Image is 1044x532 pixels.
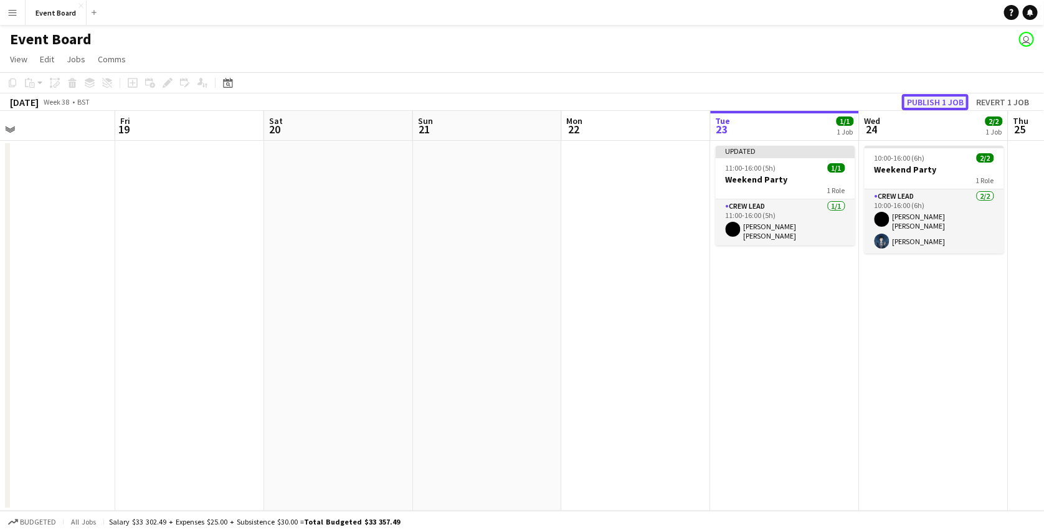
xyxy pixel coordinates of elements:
[985,116,1003,126] span: 2/2
[865,164,1004,175] h3: Weekend Party
[418,115,433,126] span: Sun
[98,54,126,65] span: Comms
[976,176,994,185] span: 1 Role
[865,115,881,126] span: Wed
[1013,115,1029,126] span: Thu
[416,122,433,136] span: 21
[875,153,925,163] span: 10:00-16:00 (6h)
[567,115,583,126] span: Mon
[120,115,130,126] span: Fri
[67,54,85,65] span: Jobs
[716,146,855,156] div: Updated
[828,163,845,173] span: 1/1
[837,116,854,126] span: 1/1
[865,146,1004,254] app-job-card: 10:00-16:00 (6h)2/2Weekend Party1 RoleCrew Lead2/210:00-16:00 (6h)[PERSON_NAME] [PERSON_NAME][PER...
[109,517,400,526] div: Salary $33 302.49 + Expenses $25.00 + Subsistence $30.00 =
[863,122,881,136] span: 24
[827,186,845,195] span: 1 Role
[726,163,776,173] span: 11:00-16:00 (5h)
[5,51,32,67] a: View
[716,115,731,126] span: Tue
[716,146,855,245] app-job-card: Updated11:00-16:00 (5h)1/1Weekend Party1 RoleCrew Lead1/111:00-16:00 (5h)[PERSON_NAME] [PERSON_NAME]
[977,153,994,163] span: 2/2
[1012,122,1029,136] span: 25
[118,122,130,136] span: 19
[10,96,39,108] div: [DATE]
[267,122,283,136] span: 20
[565,122,583,136] span: 22
[304,517,400,526] span: Total Budgeted $33 357.49
[10,54,27,65] span: View
[62,51,90,67] a: Jobs
[10,30,92,49] h1: Event Board
[26,1,87,25] button: Event Board
[714,122,731,136] span: 23
[69,517,98,526] span: All jobs
[20,518,56,526] span: Budgeted
[269,115,283,126] span: Sat
[93,51,131,67] a: Comms
[902,94,969,110] button: Publish 1 job
[837,127,853,136] div: 1 Job
[41,97,72,107] span: Week 38
[6,515,58,529] button: Budgeted
[986,127,1002,136] div: 1 Job
[971,94,1034,110] button: Revert 1 job
[35,51,59,67] a: Edit
[1019,32,1034,47] app-user-avatar: Anke Kwachenera
[716,199,855,245] app-card-role: Crew Lead1/111:00-16:00 (5h)[PERSON_NAME] [PERSON_NAME]
[716,174,855,185] h3: Weekend Party
[77,97,90,107] div: BST
[40,54,54,65] span: Edit
[865,189,1004,254] app-card-role: Crew Lead2/210:00-16:00 (6h)[PERSON_NAME] [PERSON_NAME][PERSON_NAME]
